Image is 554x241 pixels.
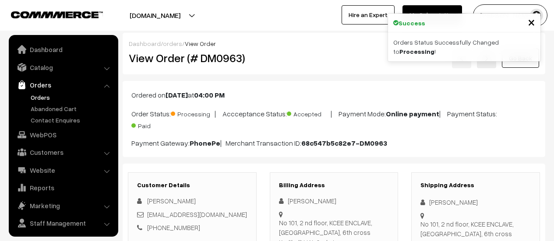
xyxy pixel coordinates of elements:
h3: Billing Address [279,182,389,189]
a: Abandoned Cart [28,104,115,113]
span: × [528,14,535,30]
a: COMMMERCE [11,9,88,19]
a: Hire an Expert [342,5,395,24]
h3: Shipping Address [420,182,531,189]
a: Dashboard [11,42,115,57]
a: Dashboard [129,40,161,47]
img: user [530,9,543,22]
span: Paid [131,119,175,130]
a: Contact Enquires [28,115,115,125]
a: Orders [28,93,115,102]
a: Reports [11,180,115,196]
a: WebPOS [11,127,115,143]
div: [PERSON_NAME] [279,196,389,206]
a: Website [11,162,115,178]
span: Accepted [287,107,331,119]
div: [PERSON_NAME] [420,197,531,207]
a: Marketing [11,198,115,213]
a: Customers [11,144,115,160]
span: [PERSON_NAME] [147,197,196,205]
button: [DOMAIN_NAME] [99,4,211,26]
a: orders [163,40,182,47]
a: Orders [11,77,115,93]
a: [PHONE_NUMBER] [147,224,200,231]
h3: Customer Details [137,182,247,189]
button: Close [528,15,535,28]
b: 04:00 PM [194,91,225,99]
a: Catalog [11,59,115,75]
div: Orders Status Successfully Changed to ! [388,32,540,61]
p: Order Status: | Accceptance Status: | Payment Mode: | Payment Status: [131,107,536,131]
span: View Order [185,40,216,47]
a: [EMAIL_ADDRESS][DOMAIN_NAME] [147,210,247,218]
a: Staff Management [11,215,115,231]
div: / / [129,39,539,48]
button: [PERSON_NAME] [473,4,547,26]
span: Processing [171,107,215,119]
strong: Processing [399,48,434,55]
b: PhonePe [190,139,220,147]
h2: View Order (# DM0963) [129,51,257,65]
b: Online payment [386,109,439,118]
p: Payment Gateway: | Merchant Transaction ID: [131,138,536,148]
p: Ordered on at [131,90,536,100]
a: My Subscription [402,5,462,24]
img: COMMMERCE [11,11,103,18]
b: 68c547b5c82e7-DM0963 [301,139,387,147]
strong: Success [399,18,425,28]
b: [DATE] [166,91,188,99]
